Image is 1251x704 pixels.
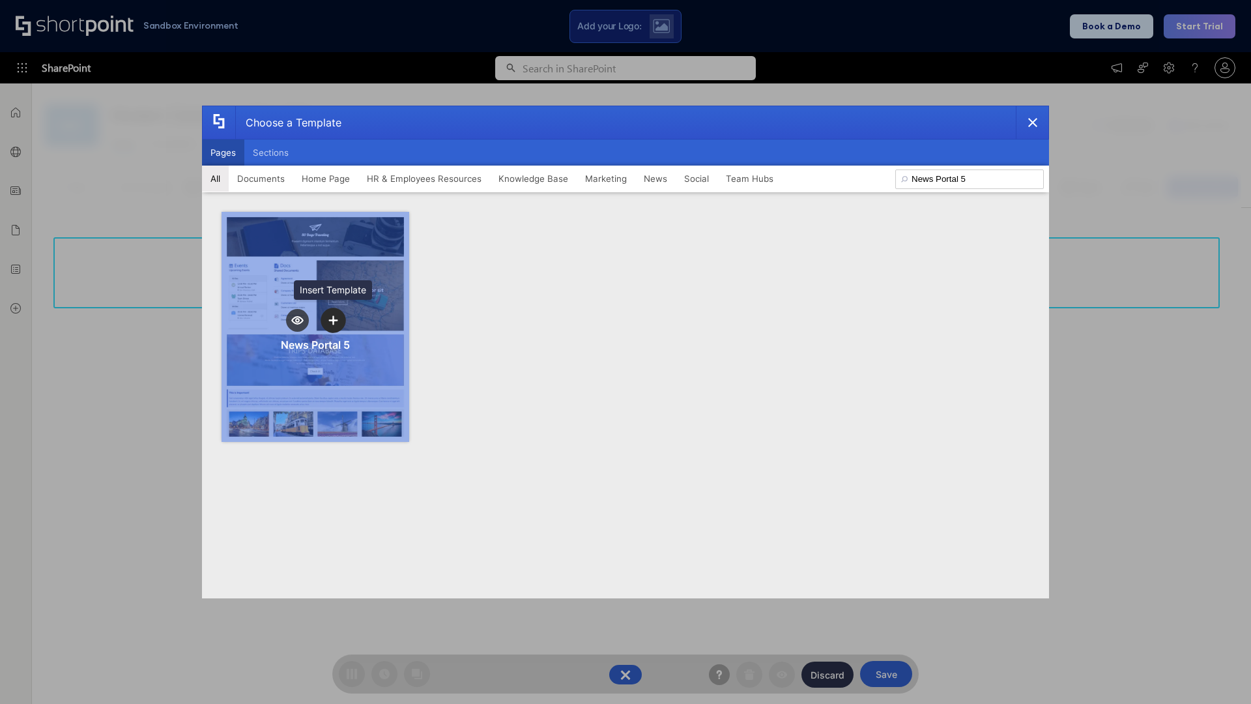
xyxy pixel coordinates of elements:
button: Team Hubs [717,166,782,192]
div: template selector [202,106,1049,598]
div: News Portal 5 [281,338,350,351]
button: Marketing [577,166,635,192]
button: Documents [229,166,293,192]
button: HR & Employees Resources [358,166,490,192]
button: All [202,166,229,192]
button: Home Page [293,166,358,192]
button: News [635,166,676,192]
button: Social [676,166,717,192]
input: Search [895,169,1044,189]
div: Choose a Template [235,106,341,139]
button: Knowledge Base [490,166,577,192]
button: Pages [202,139,244,166]
button: Sections [244,139,297,166]
iframe: Chat Widget [1186,641,1251,704]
